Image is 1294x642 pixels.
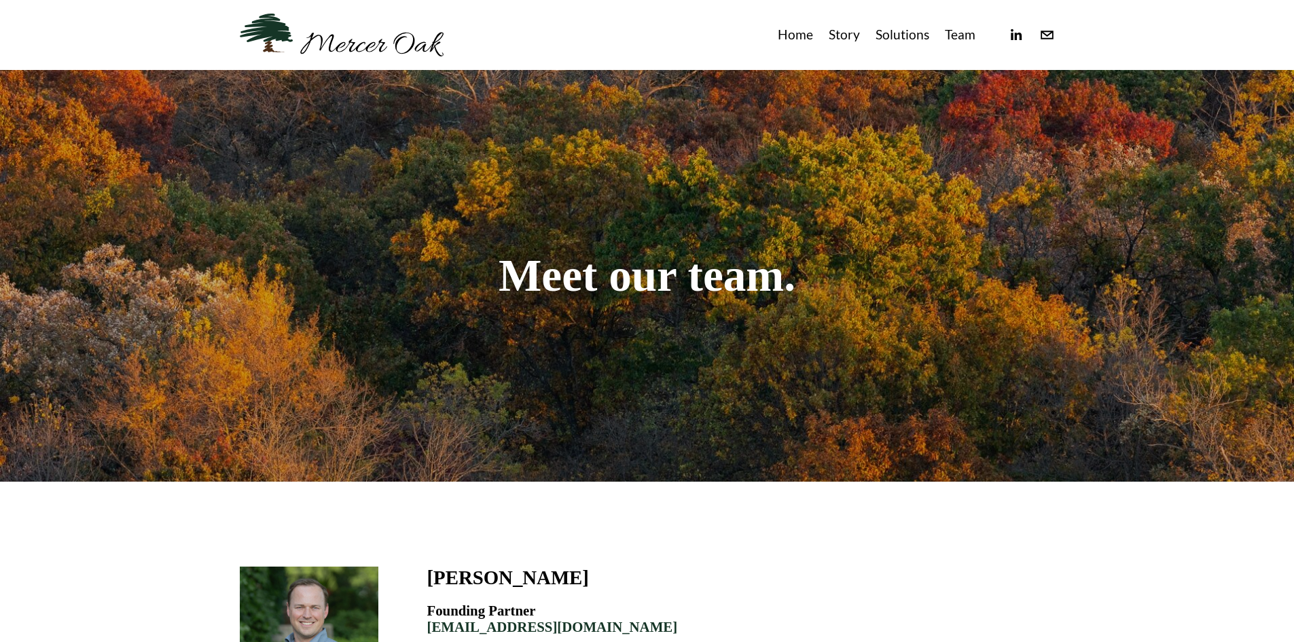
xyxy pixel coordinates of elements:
a: [EMAIL_ADDRESS][DOMAIN_NAME] [427,619,678,635]
a: Team [945,24,975,46]
a: Story [829,24,860,46]
h1: Meet our team. [240,252,1055,300]
a: Solutions [876,24,929,46]
h3: [PERSON_NAME] [427,567,589,588]
a: Home [778,24,813,46]
a: linkedin-unauth [1008,27,1024,43]
a: info@merceroaklaw.com [1039,27,1055,43]
h4: Founding Partner [427,603,1055,636]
